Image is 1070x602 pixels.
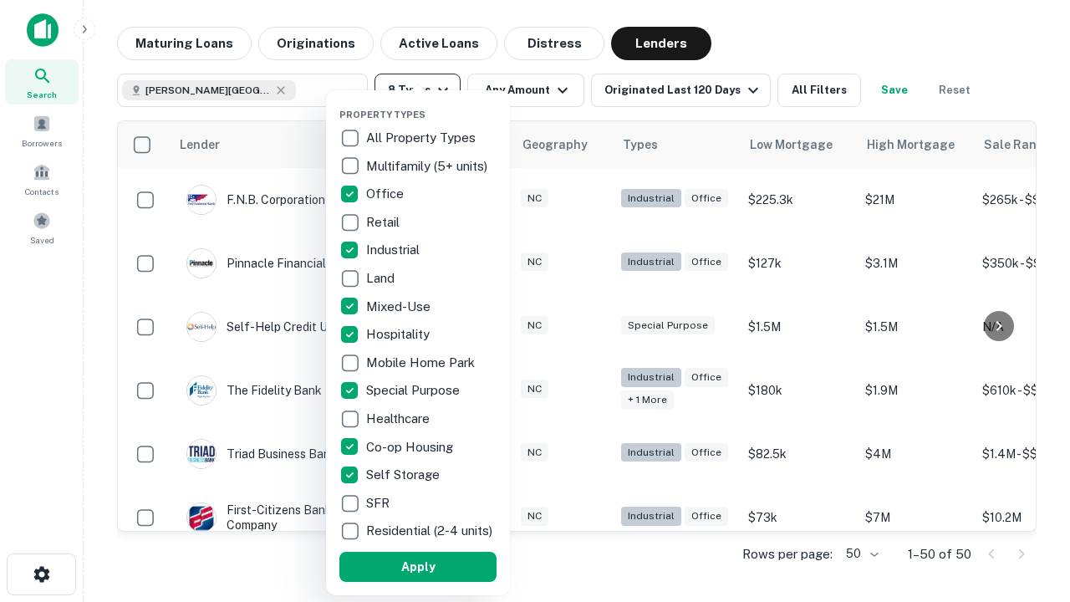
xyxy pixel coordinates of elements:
[366,521,496,541] p: Residential (2-4 units)
[366,324,433,344] p: Hospitality
[366,212,403,232] p: Retail
[366,465,443,485] p: Self Storage
[366,409,433,429] p: Healthcare
[366,297,434,317] p: Mixed-Use
[366,493,393,513] p: SFR
[339,552,497,582] button: Apply
[366,437,456,457] p: Co-op Housing
[366,353,478,373] p: Mobile Home Park
[986,415,1070,495] iframe: Chat Widget
[366,240,423,260] p: Industrial
[366,156,491,176] p: Multifamily (5+ units)
[366,268,398,288] p: Land
[366,128,479,148] p: All Property Types
[339,110,425,120] span: Property Types
[366,184,407,204] p: Office
[366,380,463,400] p: Special Purpose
